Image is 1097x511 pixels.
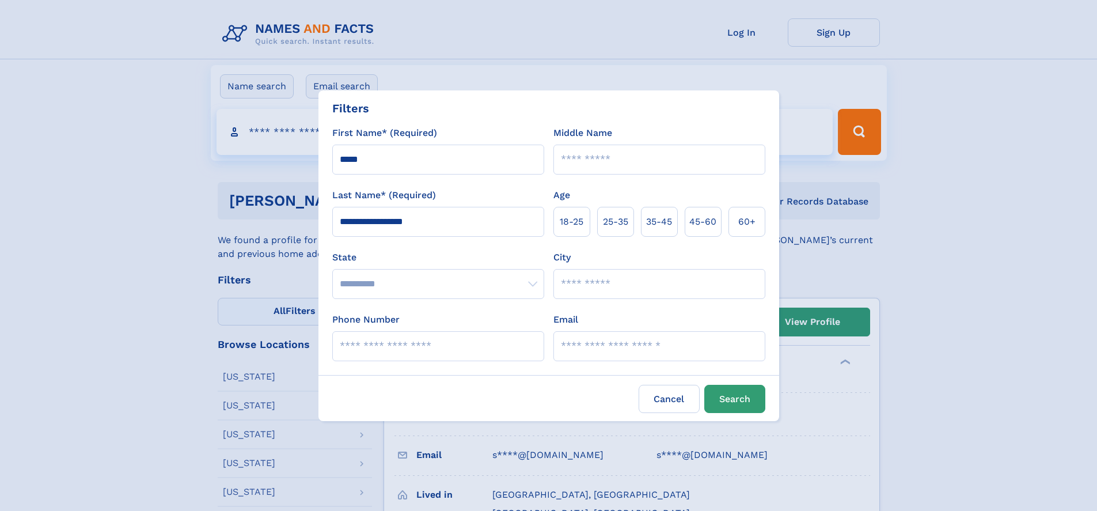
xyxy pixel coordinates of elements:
[646,215,672,229] span: 35‑45
[332,126,437,140] label: First Name* (Required)
[553,126,612,140] label: Middle Name
[553,188,570,202] label: Age
[332,188,436,202] label: Last Name* (Required)
[704,385,765,413] button: Search
[553,313,578,327] label: Email
[639,385,700,413] label: Cancel
[603,215,628,229] span: 25‑35
[332,100,369,117] div: Filters
[738,215,756,229] span: 60+
[332,251,544,264] label: State
[560,215,583,229] span: 18‑25
[689,215,716,229] span: 45‑60
[332,313,400,327] label: Phone Number
[553,251,571,264] label: City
